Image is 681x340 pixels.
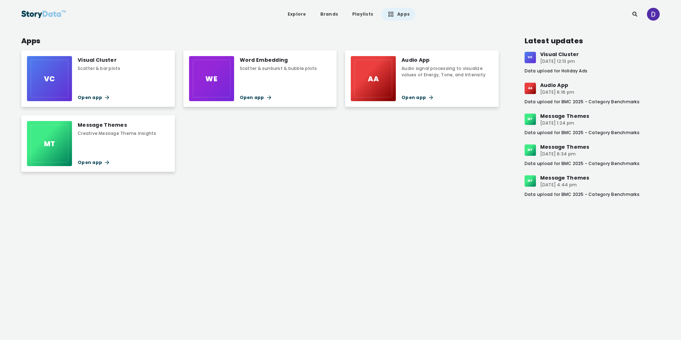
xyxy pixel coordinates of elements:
div: Open app [78,94,121,101]
div: Data upload for BMC 2025 - Category Benchmarks [525,130,660,136]
div: Data upload for BMC 2025 - Category Benchmarks [525,191,660,198]
div: Visual Cluster [78,56,121,64]
div: AA [525,83,536,94]
a: Playlists [347,8,379,21]
div: Open app [78,159,156,166]
a: Brands [315,8,344,21]
div: Message Themes [78,121,156,129]
div: MT [525,114,536,125]
div: Open app [402,94,493,101]
div: WE [193,60,231,98]
div: Data upload for Holiday Ads [525,68,660,74]
div: Audio App [402,56,493,64]
div: Scatter & bar plots [78,65,121,72]
div: Latest updates [525,35,660,46]
div: Apps [21,35,501,46]
div: Visual Cluster [540,50,579,58]
div: Open app [240,94,317,101]
div: [DATE] 6:34 pm [540,151,589,157]
div: MT [31,125,68,163]
div: MT [525,144,536,156]
div: Creative Message Theme insights [78,130,156,137]
div: Scatter & sunburst & bubble plots [240,65,317,72]
div: [DATE] 1:24 pm [540,120,589,126]
div: Message Themes [540,174,589,182]
div: Word Embedding [240,56,317,64]
div: [DATE] 4:44 pm [540,182,589,188]
a: Explore [282,8,312,21]
div: VC [31,60,68,98]
div: Audio App [540,81,574,89]
div: MT [525,175,536,187]
div: Audio signal processing to visualize values of Energy, Tone, and Intensity [402,65,493,78]
div: Message Themes [540,143,589,151]
div: Data upload for BMC 2025 - Category Benchmarks [525,99,660,105]
div: Message Themes [540,112,589,120]
div: Data upload for BMC 2025 - Category Benchmarks [525,160,660,167]
img: ACg8ocKzwPDiA-G5ZA1Mflw8LOlJAqwuiocHy5HQ8yAWPW50gy9RiA=s96-c [647,8,660,21]
img: StoryData Logo [21,8,66,21]
div: AA [354,60,392,98]
div: [DATE] 6:16 pm [540,89,574,95]
div: [DATE] 12:13 pm [540,58,579,65]
a: Apps [382,8,415,21]
div: VC [525,52,536,63]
